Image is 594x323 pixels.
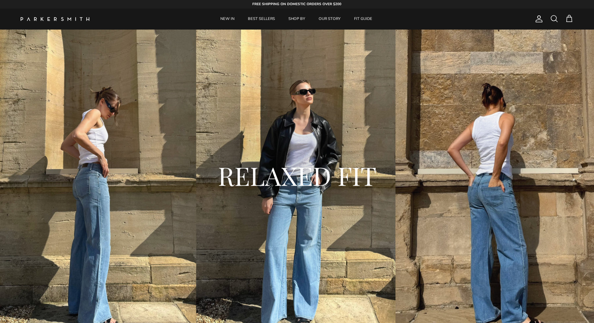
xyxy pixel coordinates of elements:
strong: FREE SHIPPING ON DOMESTIC ORDERS OVER $200 [252,2,341,7]
a: NEW IN [214,9,241,30]
div: Primary [102,9,490,30]
a: OUR STORY [312,9,347,30]
a: FIT GUIDE [348,9,378,30]
a: Account [532,15,543,23]
h2: RELAXED FIT [106,159,488,192]
a: BEST SELLERS [242,9,281,30]
img: Parker Smith [21,17,89,21]
a: SHOP BY [282,9,311,30]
